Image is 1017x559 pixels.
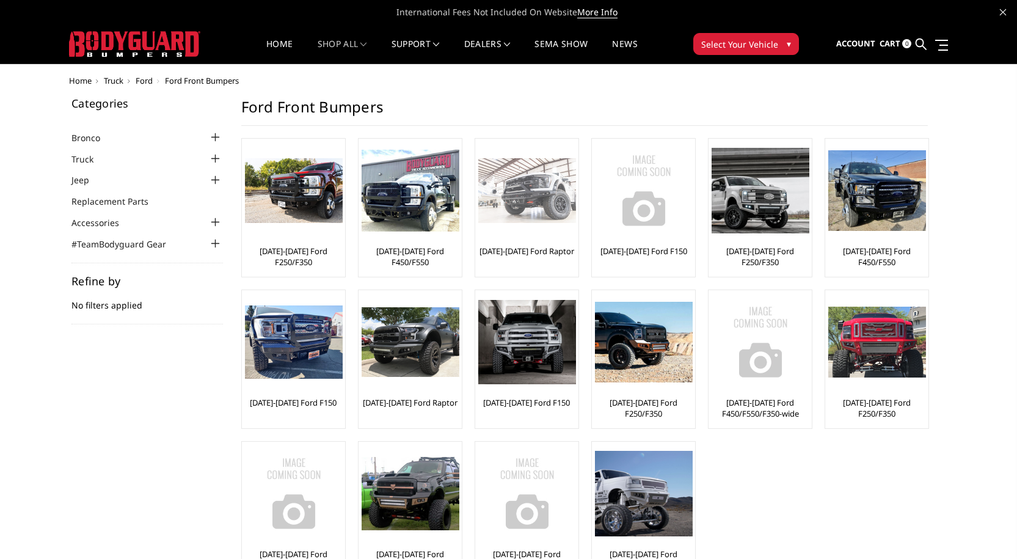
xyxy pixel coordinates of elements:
a: Ford [136,75,153,86]
span: Select Your Vehicle [701,38,778,51]
a: Replacement Parts [71,195,164,208]
button: Select Your Vehicle [693,33,799,55]
img: No Image [478,445,576,543]
img: BODYGUARD BUMPERS [69,31,200,57]
img: No Image [595,142,693,239]
span: Account [836,38,875,49]
a: [DATE]-[DATE] Ford F150 [250,397,337,408]
a: [DATE]-[DATE] Ford Raptor [363,397,457,408]
h1: Ford Front Bumpers [241,98,928,126]
span: ▾ [787,37,791,50]
a: [DATE]-[DATE] Ford F150 [483,397,570,408]
a: No Image [245,445,342,543]
a: Truck [104,75,123,86]
span: Ford Front Bumpers [165,75,239,86]
a: [DATE]-[DATE] Ford Raptor [479,246,574,257]
img: No Image [712,293,809,391]
a: [DATE]-[DATE] Ford F450/F550 [362,246,459,268]
div: No filters applied [71,276,223,324]
a: Accessories [71,216,134,229]
a: SEMA Show [534,40,588,64]
a: [DATE]-[DATE] Ford F450/F550 [828,246,925,268]
a: [DATE]-[DATE] Ford F250/F350 [712,246,809,268]
a: Jeep [71,174,104,186]
a: News [612,40,637,64]
a: No Image [595,142,692,239]
a: [DATE]-[DATE] Ford F150 [600,246,687,257]
a: shop all [318,40,367,64]
span: Cart [880,38,900,49]
a: Bronco [71,131,115,144]
a: Cart 0 [880,27,911,60]
img: No Image [245,445,343,543]
a: [DATE]-[DATE] Ford F450/F550/F350-wide [712,397,809,419]
a: [DATE]-[DATE] Ford F250/F350 [828,397,925,419]
a: Dealers [464,40,511,64]
span: 0 [902,39,911,48]
a: Support [392,40,440,64]
a: More Info [577,6,618,18]
a: Account [836,27,875,60]
a: #TeamBodyguard Gear [71,238,181,250]
a: Home [69,75,92,86]
h5: Refine by [71,276,223,287]
h5: Categories [71,98,223,109]
a: No Image [478,445,575,543]
a: [DATE]-[DATE] Ford F250/F350 [595,397,692,419]
a: Truck [71,153,109,166]
a: [DATE]-[DATE] Ford F250/F350 [245,246,342,268]
a: Home [266,40,293,64]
